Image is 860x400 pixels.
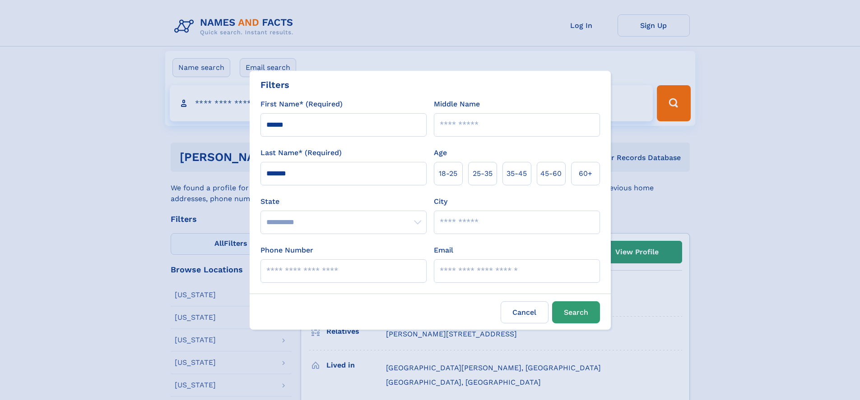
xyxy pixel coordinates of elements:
[552,301,600,323] button: Search
[434,99,480,110] label: Middle Name
[260,99,343,110] label: First Name* (Required)
[260,245,313,256] label: Phone Number
[434,245,453,256] label: Email
[260,196,427,207] label: State
[501,301,549,323] label: Cancel
[434,147,447,158] label: Age
[579,168,592,179] span: 60+
[540,168,562,179] span: 45‑60
[473,168,493,179] span: 25‑35
[434,196,447,207] label: City
[507,168,527,179] span: 35‑45
[260,147,342,158] label: Last Name* (Required)
[260,78,289,92] div: Filters
[439,168,457,179] span: 18‑25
